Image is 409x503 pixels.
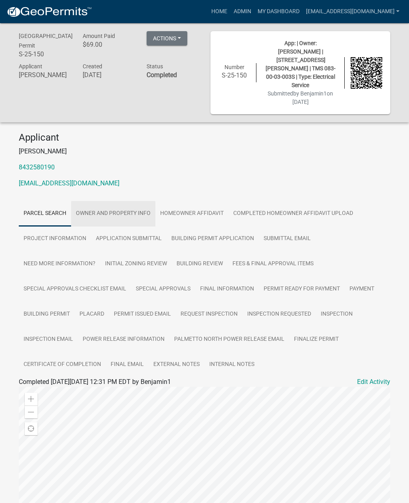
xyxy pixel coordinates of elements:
a: [EMAIL_ADDRESS][DOMAIN_NAME] [19,179,119,187]
span: Status [147,63,163,70]
span: Amount Paid [83,33,115,39]
h6: $69.00 [83,41,135,48]
a: Building Permit Application [167,226,259,252]
h4: Applicant [19,132,390,143]
a: Need More Information? [19,251,100,277]
a: Final Information [195,276,259,302]
h6: S-25-150 [218,72,250,79]
span: Number [224,64,244,70]
a: Initial Zoning Review [100,251,172,277]
a: Homeowner Affidavit [155,201,228,227]
a: Edit Activity [357,377,390,387]
div: Zoom in [25,393,38,406]
a: Submittal Email [259,226,316,252]
a: Project Information [19,226,91,252]
a: Admin [230,4,254,19]
a: Permit Ready for Payment [259,276,345,302]
a: Certificate of Completion [19,352,106,378]
div: Find my location [25,422,38,435]
a: Permit Issued Email [109,302,176,327]
a: Internal Notes [204,352,259,378]
a: Placard [75,302,109,327]
a: Building Review [172,251,228,277]
a: External Notes [149,352,204,378]
h6: S-25-150 [19,50,71,58]
a: Payment [345,276,379,302]
a: Completed Homeowner Affidavit Upload [228,201,358,227]
a: Inspection [316,302,357,327]
span: [GEOGRAPHIC_DATA] Permit [19,33,73,49]
a: Finalize Permit [289,327,343,352]
a: 8432580190 [19,163,55,171]
span: Completed [DATE][DATE] 12:31 PM EDT by Benjamin1 [19,378,171,386]
strong: Completed [147,71,177,79]
a: Owner and Property Info [71,201,155,227]
a: Inspection Email [19,327,78,352]
span: Applicant [19,63,42,70]
a: Application Submittal [91,226,167,252]
a: Palmetto North Power Release Email [169,327,289,352]
img: QR code [351,57,382,89]
h6: [PERSON_NAME] [19,71,71,79]
a: Power Release Information [78,327,169,352]
a: Inspection Requested [242,302,316,327]
span: Created [83,63,102,70]
span: by Benjamin1 [293,90,327,97]
a: Home [208,4,230,19]
span: Submitted on [DATE] [268,90,333,105]
a: Building Permit [19,302,75,327]
span: App: | Owner: [PERSON_NAME] | [STREET_ADDRESS][PERSON_NAME] | TMS 083-00-03-003S | Type: Electric... [266,40,336,88]
h6: [DATE] [83,71,135,79]
a: Request Inspection [176,302,242,327]
button: Actions [147,31,187,46]
a: Special Approvals [131,276,195,302]
a: Parcel search [19,201,71,227]
a: [EMAIL_ADDRESS][DOMAIN_NAME] [303,4,403,19]
a: Final Email [106,352,149,378]
a: My Dashboard [254,4,303,19]
p: [PERSON_NAME] [19,147,390,156]
div: Zoom out [25,406,38,418]
a: Fees & Final Approval Items [228,251,318,277]
a: Special Approvals Checklist Email [19,276,131,302]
